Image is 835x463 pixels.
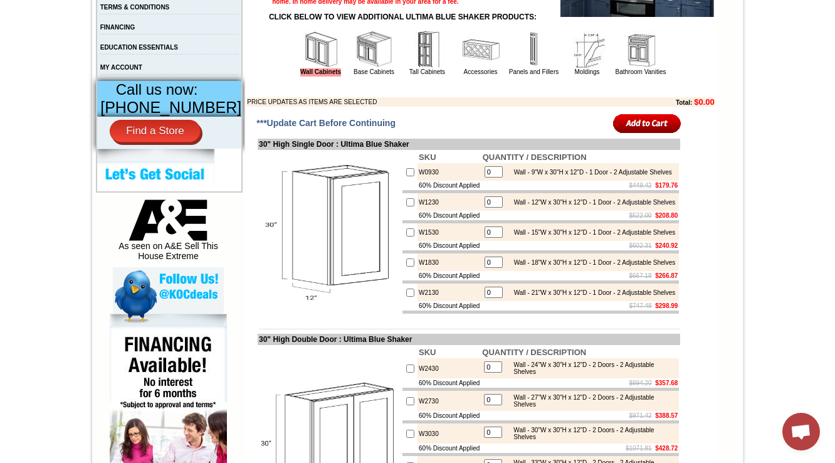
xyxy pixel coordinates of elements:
s: $894.20 [629,380,652,386]
div: Open chat [782,413,820,450]
a: Bathroom Vanities [616,68,666,75]
a: FINANCING [100,24,135,31]
span: ***Update Cart Before Continuing [256,118,396,128]
td: 60% Discount Applied [417,241,481,250]
img: Wall Cabinets [302,31,340,68]
a: MY ACCOUNT [100,64,142,71]
b: $357.68 [655,380,678,386]
td: W1530 [417,223,481,241]
td: PRICE UPDATES AS ITEMS ARE SELECTED [247,97,607,107]
img: spacer.gif [32,35,34,36]
input: Add to Cart [613,113,681,134]
div: Wall - 21"W x 30"H x 12"D - 1 Door - 2 Adjustable Shelves [508,289,676,296]
s: $522.00 [629,212,652,219]
td: 60% Discount Applied [417,181,481,190]
s: $667.18 [629,272,652,279]
a: Moldings [574,68,599,75]
td: Bellmonte Maple [215,57,247,70]
td: 60% Discount Applied [417,444,481,453]
td: 30" High Double Door : Ultima Blue Shaker [258,334,680,345]
td: W0930 [417,163,481,181]
span: Call us now: [116,81,198,98]
s: $747.48 [629,302,652,309]
td: Alabaster Shaker [34,57,66,70]
b: QUANTITY / DESCRIPTION [483,152,587,162]
b: SKU [419,152,436,162]
td: Beachwood Oak Shaker [181,57,213,71]
img: spacer.gif [145,35,147,36]
div: Wall - 24"W x 30"H x 12"D - 2 Doors - 2 Adjustable Shelves [507,361,676,375]
img: 30'' High Single Door [259,162,400,303]
td: W2730 [417,391,481,411]
td: 60% Discount Applied [417,378,481,388]
td: 60% Discount Applied [417,411,481,420]
b: $179.76 [655,182,678,189]
a: Accessories [464,68,498,75]
div: Wall - 15"W x 30"H x 12"D - 1 Door - 2 Adjustable Shelves [508,229,676,236]
div: Wall - 9"W x 30"H x 12"D - 1 Door - 2 Adjustable Shelves [508,169,672,176]
img: spacer.gif [106,35,108,36]
a: EDUCATION ESSENTIALS [100,44,178,51]
s: $1071.81 [626,445,652,452]
a: Base Cabinets [354,68,394,75]
img: pdf.png [2,3,12,13]
img: spacer.gif [179,35,181,36]
b: QUANTITY / DESCRIPTION [482,348,586,357]
td: [PERSON_NAME] Yellow Walnut [68,57,106,71]
div: Wall - 12"W x 30"H x 12"D - 1 Door - 2 Adjustable Shelves [508,199,676,206]
img: Moldings [569,31,606,68]
div: Wall - 30"W x 30"H x 12"D - 2 Doors - 2 Adjustable Shelves [507,427,676,440]
div: As seen on A&E Sell This House Extreme [113,200,224,267]
td: W2130 [417,284,481,301]
div: Wall - 27"W x 30"H x 12"D - 2 Doors - 2 Adjustable Shelves [507,394,676,408]
b: $428.72 [655,445,678,452]
td: 60% Discount Applied [417,211,481,220]
b: $388.57 [655,412,678,419]
a: Tall Cabinets [409,68,445,75]
img: spacer.gif [213,35,215,36]
span: [PHONE_NUMBER] [100,98,241,116]
a: Panels and Fillers [509,68,559,75]
s: $602.31 [629,242,652,249]
a: Price Sheet View in PDF Format [14,2,102,13]
strong: CLICK BELOW TO VIEW ADDITIONAL ULTIMA BLUE SHAKER PRODUCTS: [269,13,537,21]
b: Price Sheet View in PDF Format [14,5,102,12]
s: $449.42 [629,182,652,189]
td: 30" High Single Door : Ultima Blue Shaker [258,139,680,150]
td: W1830 [417,253,481,271]
b: $208.80 [655,212,678,219]
td: 60% Discount Applied [417,301,481,311]
img: Panels and Fillers [515,31,553,68]
div: Wall - 18"W x 30"H x 12"D - 1 Door - 2 Adjustable Shelves [508,259,676,266]
td: Baycreek Gray [147,57,179,70]
img: spacer.gif [66,35,68,36]
td: W3030 [417,423,481,444]
td: W1230 [417,193,481,211]
a: TERMS & CONDITIONS [100,4,170,11]
b: $298.99 [655,302,678,309]
s: $971.42 [629,412,652,419]
a: Find a Store [110,120,201,142]
b: $240.92 [655,242,678,249]
b: $0.00 [694,97,715,107]
b: $266.87 [655,272,678,279]
img: Tall Cabinets [409,31,446,68]
td: [PERSON_NAME] White Shaker [108,57,146,71]
img: Bathroom Vanities [622,31,659,68]
td: W2430 [417,358,481,378]
b: SKU [419,348,436,357]
td: 60% Discount Applied [417,271,481,280]
img: Base Cabinets [355,31,393,68]
a: Wall Cabinets [300,68,341,77]
b: Total: [676,99,692,106]
img: Accessories [462,31,500,68]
